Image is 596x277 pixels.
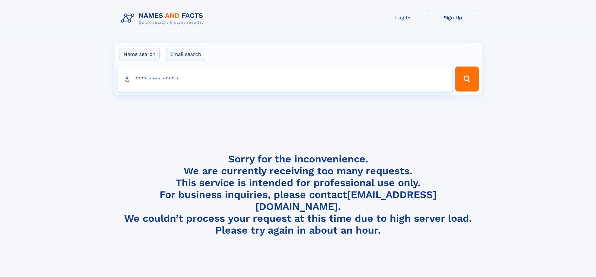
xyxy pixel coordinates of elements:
[118,10,208,27] img: Logo Names and Facts
[118,67,453,92] input: search input
[120,48,160,61] label: Name search
[166,48,205,61] label: Email search
[378,10,428,25] a: Log In
[118,153,478,236] h4: Sorry for the inconvenience. We are currently receiving too many requests. This service is intend...
[455,67,478,92] button: Search Button
[428,10,478,25] a: Sign Up
[255,189,437,212] a: [EMAIL_ADDRESS][DOMAIN_NAME]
